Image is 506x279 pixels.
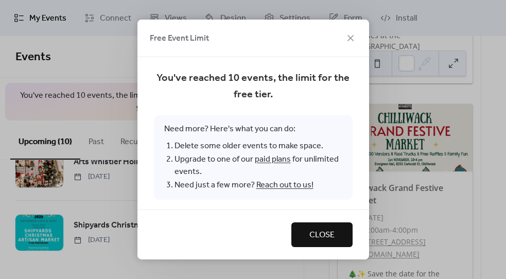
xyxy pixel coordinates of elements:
[175,153,342,179] li: Upgrade to one of our for unlimited events.
[291,222,353,247] button: Close
[154,70,353,103] span: You've reached 10 events, the limit for the free tier.
[309,229,335,241] span: Close
[154,115,353,200] span: Need more? Here's what you can do:
[256,177,313,193] a: Reach out to us!
[175,179,342,192] li: Need just a few more?
[150,32,209,45] span: Free Event Limit
[175,139,342,153] li: Delete some older events to make space.
[255,151,291,167] a: paid plans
